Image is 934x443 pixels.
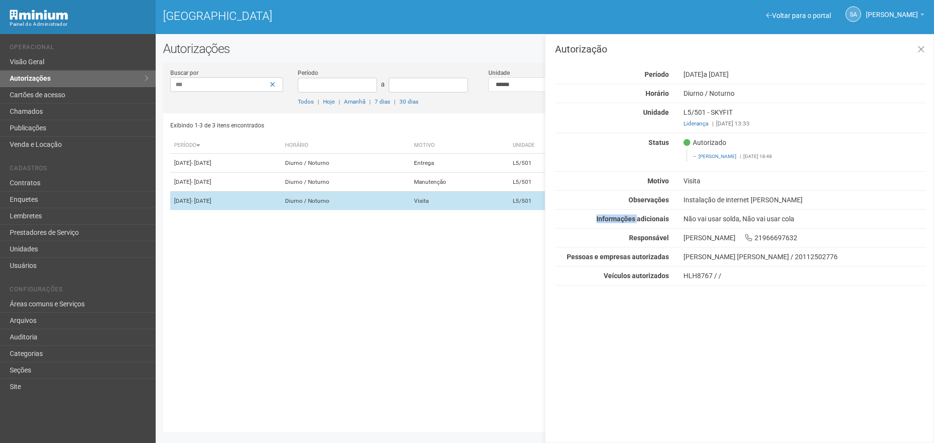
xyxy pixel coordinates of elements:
[339,98,340,105] span: |
[866,12,924,20] a: [PERSON_NAME]
[10,44,148,54] li: Operacional
[163,41,927,56] h2: Autorizações
[281,173,410,192] td: Diurno / Noturno
[604,272,669,280] strong: Veículos autorizados
[845,6,861,22] a: SA
[170,118,542,133] div: Exibindo 1-3 de 3 itens encontrados
[509,154,582,173] td: L5/501
[381,80,385,88] span: a
[10,286,148,296] li: Configurações
[298,98,314,105] a: Todos
[410,173,509,192] td: Manutenção
[318,98,319,105] span: |
[648,139,669,146] strong: Status
[740,154,741,159] span: |
[683,252,926,261] div: [PERSON_NAME] [PERSON_NAME] / 20112502776
[10,165,148,175] li: Cadastros
[509,192,582,211] td: L5/501
[323,98,335,105] a: Hoje
[281,138,410,154] th: Horário
[170,138,281,154] th: Período
[410,138,509,154] th: Motivo
[163,10,538,22] h1: [GEOGRAPHIC_DATA]
[281,154,410,173] td: Diurno / Noturno
[699,154,736,159] a: [PERSON_NAME]
[509,138,582,154] th: Unidade
[693,153,921,160] footer: [DATE] 18:48
[399,98,418,105] a: 30 dias
[866,1,918,18] span: Silvio Anjos
[676,195,934,204] div: Instalação de internet [PERSON_NAME]
[766,12,831,19] a: Voltar para o portal
[191,197,211,204] span: - [DATE]
[394,98,395,105] span: |
[344,98,365,105] a: Amanhã
[191,159,211,166] span: - [DATE]
[170,173,281,192] td: [DATE]
[676,89,934,98] div: Diurno / Noturno
[645,71,669,78] strong: Período
[509,173,582,192] td: L5/501
[567,253,669,261] strong: Pessoas e empresas autorizadas
[170,154,281,173] td: [DATE]
[298,69,318,77] label: Período
[643,108,669,116] strong: Unidade
[712,120,714,127] span: |
[191,178,211,185] span: - [DATE]
[410,192,509,211] td: Visita
[676,108,934,128] div: L5/501 - SKYFIT
[683,119,926,128] div: [DATE] 13:33
[683,138,726,147] span: Autorizado
[410,154,509,173] td: Entrega
[170,192,281,211] td: [DATE]
[10,10,68,20] img: Minium
[629,234,669,242] strong: Responsável
[703,71,729,78] span: a [DATE]
[488,69,510,77] label: Unidade
[646,89,669,97] strong: Horário
[170,69,198,77] label: Buscar por
[375,98,390,105] a: 7 dias
[676,177,934,185] div: Visita
[647,177,669,185] strong: Motivo
[555,44,926,54] h3: Autorização
[683,120,708,127] a: Liderança
[596,215,669,223] strong: Informações adicionais
[683,271,926,280] div: HLH8767 / /
[629,196,669,204] strong: Observações
[281,192,410,211] td: Diurno / Noturno
[676,214,934,223] div: Não vai usar solda, Não vai usar cola
[369,98,371,105] span: |
[676,233,934,242] div: [PERSON_NAME] 21966697632
[676,70,934,79] div: [DATE]
[10,20,148,29] div: Painel do Administrador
